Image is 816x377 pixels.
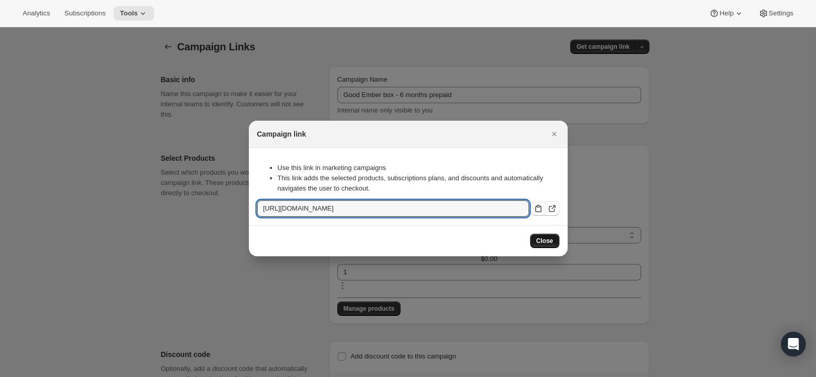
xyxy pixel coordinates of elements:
li: Use this link in marketing campaigns [278,163,559,173]
button: Help [703,6,750,21]
span: Settings [769,9,793,17]
button: Close [530,234,559,248]
span: Tools [120,9,138,17]
button: Subscriptions [58,6,112,21]
h2: Campaign link [257,129,306,139]
button: Tools [114,6,154,21]
span: Help [719,9,733,17]
button: Settings [752,6,800,21]
button: Analytics [16,6,56,21]
button: Close [547,127,561,141]
span: Analytics [23,9,50,17]
span: Close [536,237,553,245]
li: This link adds the selected products, subscriptions plans, and discounts and automatically naviga... [278,173,559,194]
div: Open Intercom Messenger [781,332,806,356]
span: Subscriptions [64,9,105,17]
